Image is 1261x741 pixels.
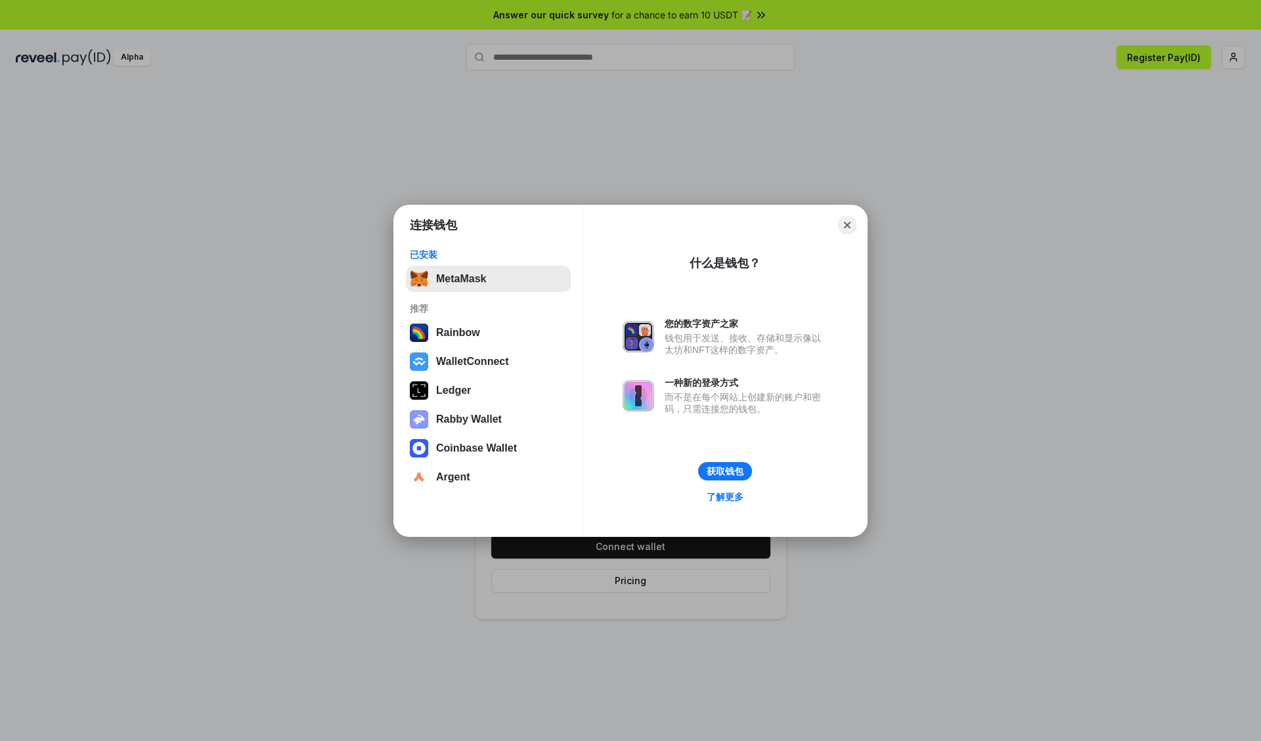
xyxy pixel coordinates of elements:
[406,435,571,461] button: Coinbase Wallet
[623,380,654,412] img: svg+xml,%3Csvg%20xmlns%3D%22http%3A%2F%2Fwww.w3.org%2F2000%2Fsvg%22%20fill%3D%22none%22%20viewBox...
[406,464,571,490] button: Argent
[436,413,502,425] div: Rabby Wallet
[436,273,486,285] div: MetaMask
[623,321,654,352] img: svg+xml,%3Csvg%20xmlns%3D%22http%3A%2F%2Fwww.w3.org%2F2000%2Fsvg%22%20fill%3D%22none%22%20viewBox...
[665,391,828,415] div: 而不是在每个网站上创建新的账户和密码，只需连接您的钱包。
[665,332,828,356] div: 钱包用于发送、接收、存储和显示像以太坊和NFT这样的数字资产。
[410,468,428,486] img: svg+xml,%3Csvg%20width%3D%2228%22%20height%3D%2228%22%20viewBox%3D%220%200%2028%2028%22%20fill%3D...
[410,410,428,429] img: svg+xml,%3Csvg%20xmlns%3D%22http%3A%2F%2Fwww.w3.org%2F2000%2Fsvg%22%20fill%3D%22none%22%20viewBox...
[690,255,761,271] div: 什么是钱包？
[436,442,517,454] div: Coinbase Wallet
[410,270,428,288] img: svg+xml,%3Csvg%20fill%3D%22none%22%20height%3D%2233%22%20viewBox%3D%220%200%2035%2033%22%20width%...
[436,356,509,368] div: WalletConnect
[707,491,743,503] div: 了解更多
[406,406,571,433] button: Rabby Wallet
[436,385,471,396] div: Ledger
[406,349,571,375] button: WalletConnect
[707,465,743,477] div: 获取钱包
[410,324,428,342] img: svg+xml,%3Csvg%20width%3D%22120%22%20height%3D%22120%22%20viewBox%3D%220%200%20120%20120%22%20fil...
[838,216,856,234] button: Close
[436,327,480,339] div: Rainbow
[410,249,567,261] div: 已安装
[698,462,752,480] button: 获取钱包
[406,320,571,346] button: Rainbow
[410,381,428,400] img: svg+xml,%3Csvg%20xmlns%3D%22http%3A%2F%2Fwww.w3.org%2F2000%2Fsvg%22%20width%3D%2228%22%20height%3...
[410,352,428,371] img: svg+xml,%3Csvg%20width%3D%2228%22%20height%3D%2228%22%20viewBox%3D%220%200%2028%2028%22%20fill%3D...
[436,471,470,483] div: Argent
[665,377,828,389] div: 一种新的登录方式
[699,488,751,505] a: 了解更多
[406,266,571,292] button: MetaMask
[410,439,428,457] img: svg+xml,%3Csvg%20width%3D%2228%22%20height%3D%2228%22%20viewBox%3D%220%200%2028%2028%22%20fill%3D...
[410,303,567,314] div: 推荐
[665,318,828,329] div: 您的数字资产之家
[406,377,571,404] button: Ledger
[410,217,457,233] h1: 连接钱包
